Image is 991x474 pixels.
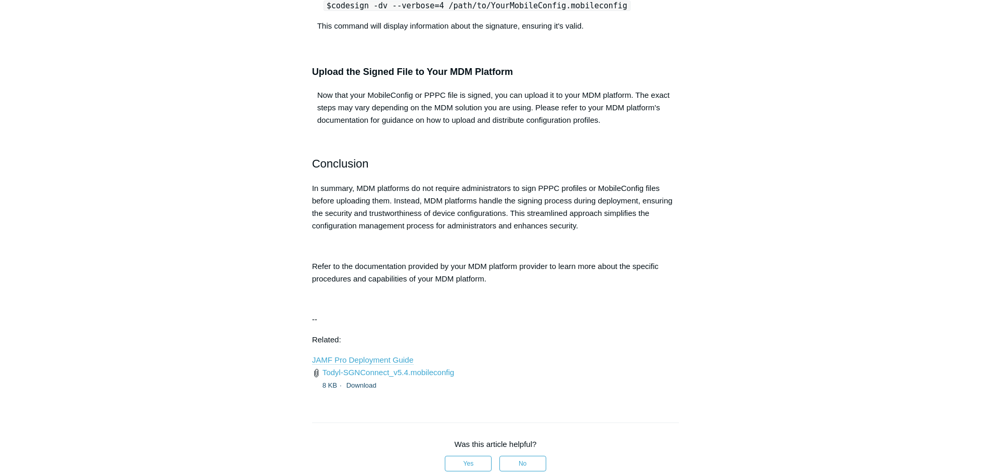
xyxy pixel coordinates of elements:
[312,355,414,365] a: JAMF Pro Deployment Guide
[323,368,454,377] a: Todyl-SGNConnect_v5.4.mobileconfig
[455,440,537,449] span: Was this article helpful?
[312,155,679,173] h2: Conclusion
[312,89,679,126] p: Now that your MobileConfig or PPPC file is signed, you can upload it to your MDM platform. The ex...
[312,313,679,326] p: --
[445,456,492,471] button: This article was helpful
[312,182,679,232] p: In summary, MDM platforms do not require administrators to sign PPPC profiles or MobileConfig fil...
[346,381,377,389] a: Download
[312,20,679,32] p: This command will display information about the signature, ensuring it's valid.
[324,1,630,11] code: $codesign -dv --verbose=4 /path/to/YourMobileConfig.mobileconfig
[312,260,679,285] p: Refer to the documentation provided by your MDM platform provider to learn more about the specifi...
[312,65,679,80] h3: Upload the Signed File to Your MDM Platform
[323,381,344,389] span: 8 KB
[312,334,679,346] p: Related:
[499,456,546,471] button: This article was not helpful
